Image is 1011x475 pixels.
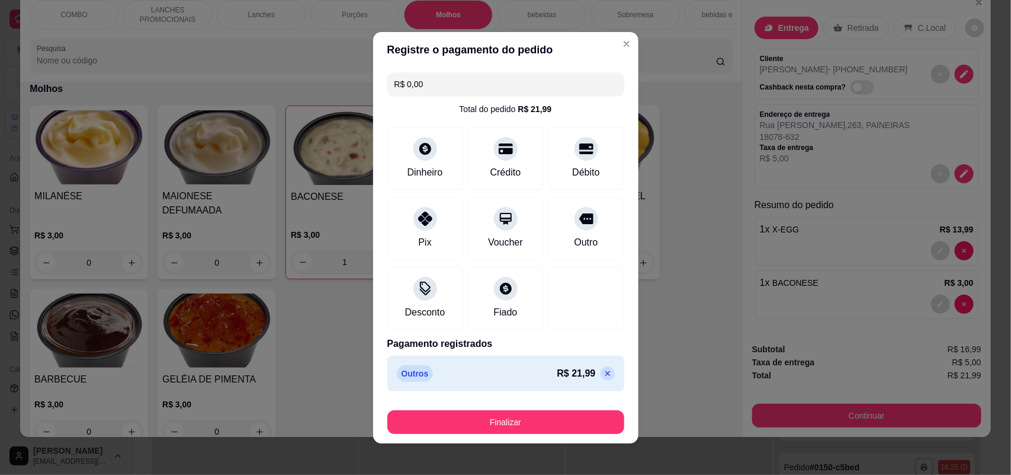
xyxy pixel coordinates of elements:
[397,365,434,382] p: Outros
[418,235,431,250] div: Pix
[572,165,599,180] div: Débito
[460,103,552,115] div: Total do pedido
[387,337,624,351] p: Pagamento registrados
[394,72,617,96] input: Ex.: hambúrguer de cordeiro
[518,103,552,115] div: R$ 21,99
[557,366,596,381] p: R$ 21,99
[574,235,598,250] div: Outro
[617,34,636,53] button: Close
[488,235,523,250] div: Voucher
[407,165,443,180] div: Dinheiro
[387,410,624,434] button: Finalizar
[373,32,638,68] header: Registre o pagamento do pedido
[493,305,517,320] div: Fiado
[490,165,521,180] div: Crédito
[405,305,445,320] div: Desconto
